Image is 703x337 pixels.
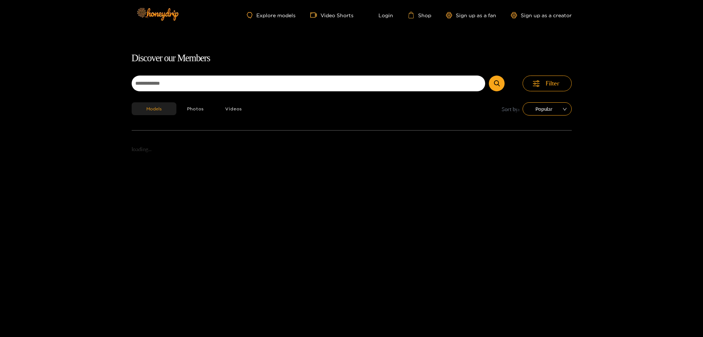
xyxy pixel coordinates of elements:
button: Videos [215,102,253,115]
div: sort [523,102,572,116]
button: Filter [523,76,572,91]
span: Sort by: [502,105,520,113]
a: Sign up as a creator [511,12,572,18]
button: Models [132,102,176,115]
a: Sign up as a fan [446,12,496,18]
span: video-camera [310,12,321,18]
a: Video Shorts [310,12,354,18]
a: Shop [408,12,431,18]
h1: Discover our Members [132,51,572,66]
button: Photos [176,102,215,115]
span: Filter [546,79,560,88]
span: Popular [528,103,566,114]
p: loading... [132,145,572,154]
a: Explore models [247,12,295,18]
a: Login [368,12,393,18]
button: Submit Search [489,76,505,91]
